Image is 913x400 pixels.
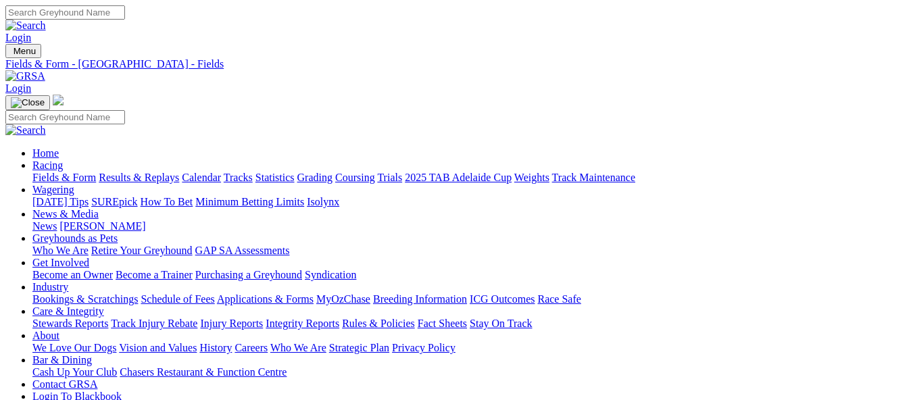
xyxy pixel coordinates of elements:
[32,184,74,195] a: Wagering
[11,97,45,108] img: Close
[470,293,535,305] a: ICG Outcomes
[5,70,45,82] img: GRSA
[32,293,138,305] a: Bookings & Scratchings
[32,220,57,232] a: News
[119,342,197,353] a: Vision and Values
[195,269,302,280] a: Purchasing a Greyhound
[32,330,59,341] a: About
[141,293,214,305] a: Schedule of Fees
[5,20,46,32] img: Search
[99,172,179,183] a: Results & Replays
[32,366,908,378] div: Bar & Dining
[14,46,36,56] span: Menu
[53,95,64,105] img: logo-grsa-white.png
[32,232,118,244] a: Greyhounds as Pets
[5,110,125,124] input: Search
[200,318,263,329] a: Injury Reports
[335,172,375,183] a: Coursing
[32,366,117,378] a: Cash Up Your Club
[270,342,326,353] a: Who We Are
[5,44,41,58] button: Toggle navigation
[32,172,908,184] div: Racing
[5,58,908,70] a: Fields & Form - [GEOGRAPHIC_DATA] - Fields
[305,269,356,280] a: Syndication
[32,257,89,268] a: Get Involved
[217,293,314,305] a: Applications & Forms
[255,172,295,183] a: Statistics
[32,342,908,354] div: About
[91,245,193,256] a: Retire Your Greyhound
[405,172,512,183] a: 2025 TAB Adelaide Cup
[32,196,89,207] a: [DATE] Tips
[199,342,232,353] a: History
[32,196,908,208] div: Wagering
[111,318,197,329] a: Track Injury Rebate
[116,269,193,280] a: Become a Trainer
[120,366,287,378] a: Chasers Restaurant & Function Centre
[297,172,332,183] a: Grading
[373,293,467,305] a: Breeding Information
[32,208,99,220] a: News & Media
[5,32,31,43] a: Login
[307,196,339,207] a: Isolynx
[5,95,50,110] button: Toggle navigation
[32,318,908,330] div: Care & Integrity
[32,147,59,159] a: Home
[32,318,108,329] a: Stewards Reports
[32,172,96,183] a: Fields & Form
[5,82,31,94] a: Login
[235,342,268,353] a: Careers
[91,196,137,207] a: SUREpick
[316,293,370,305] a: MyOzChase
[32,269,908,281] div: Get Involved
[195,245,290,256] a: GAP SA Assessments
[32,245,908,257] div: Greyhounds as Pets
[266,318,339,329] a: Integrity Reports
[392,342,455,353] a: Privacy Policy
[141,196,193,207] a: How To Bet
[514,172,549,183] a: Weights
[32,342,116,353] a: We Love Our Dogs
[32,281,68,293] a: Industry
[537,293,581,305] a: Race Safe
[342,318,415,329] a: Rules & Policies
[195,196,304,207] a: Minimum Betting Limits
[32,378,97,390] a: Contact GRSA
[32,293,908,305] div: Industry
[377,172,402,183] a: Trials
[32,245,89,256] a: Who We Are
[329,342,389,353] a: Strategic Plan
[552,172,635,183] a: Track Maintenance
[32,159,63,171] a: Racing
[32,220,908,232] div: News & Media
[470,318,532,329] a: Stay On Track
[32,354,92,366] a: Bar & Dining
[182,172,221,183] a: Calendar
[5,5,125,20] input: Search
[418,318,467,329] a: Fact Sheets
[59,220,145,232] a: [PERSON_NAME]
[5,124,46,136] img: Search
[224,172,253,183] a: Tracks
[32,269,113,280] a: Become an Owner
[32,305,104,317] a: Care & Integrity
